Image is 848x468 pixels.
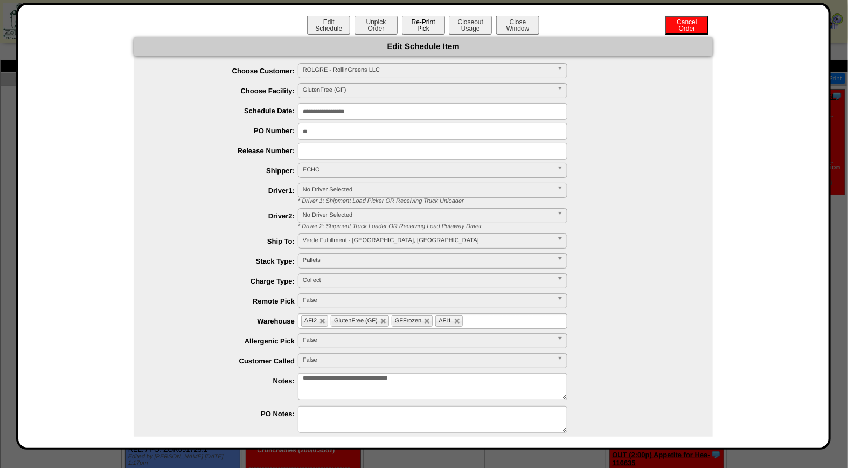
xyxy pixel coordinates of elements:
span: No Driver Selected [303,209,553,222]
label: Driver2: [155,212,298,220]
span: False [303,294,553,307]
button: CloseoutUsage [449,16,492,35]
span: AFI1 [439,318,451,324]
div: Edit Schedule Item [134,37,713,56]
label: Customer Called [155,357,298,365]
span: GlutenFree (GF) [303,84,553,97]
label: Allergenic Pick [155,337,298,345]
button: CloseWindow [496,16,539,35]
span: Collect [303,274,553,287]
label: PO Number: [155,127,298,135]
label: Remote Pick [155,297,298,305]
label: Charge Type: [155,277,298,285]
span: ROLGRE - RollinGreens LLC [303,64,553,77]
button: UnpickOrder [355,16,398,35]
label: PO Notes: [155,410,298,418]
label: Choose Facility: [155,87,298,95]
label: Shipper: [155,167,298,175]
label: Choose Customer: [155,67,298,75]
span: No Driver Selected [303,183,553,196]
span: ECHO [303,163,553,176]
label: Driver1: [155,187,298,195]
button: CancelOrder [665,16,708,35]
span: False [303,334,553,347]
label: Stack Type: [155,257,298,265]
span: GFFrozen [395,318,422,324]
label: Release Number: [155,147,298,155]
label: Ship To: [155,237,298,245]
label: Schedule Date: [155,107,298,115]
div: * Driver 2: Shipment Truck Loader OR Receiving Load Putaway Driver [290,223,713,230]
span: GlutenFree (GF) [334,318,378,324]
span: False [303,354,553,367]
a: CloseWindow [495,24,540,32]
div: * Driver 1: Shipment Load Picker OR Receiving Truck Unloader [290,198,713,204]
button: EditSchedule [307,16,350,35]
button: Re-PrintPick [402,16,445,35]
span: Verde Fulfillment - [GEOGRAPHIC_DATA], [GEOGRAPHIC_DATA] [303,234,553,247]
span: AFI2 [304,318,317,324]
span: Pallets [303,254,553,267]
label: Warehouse [155,317,298,325]
label: Notes: [155,377,298,385]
